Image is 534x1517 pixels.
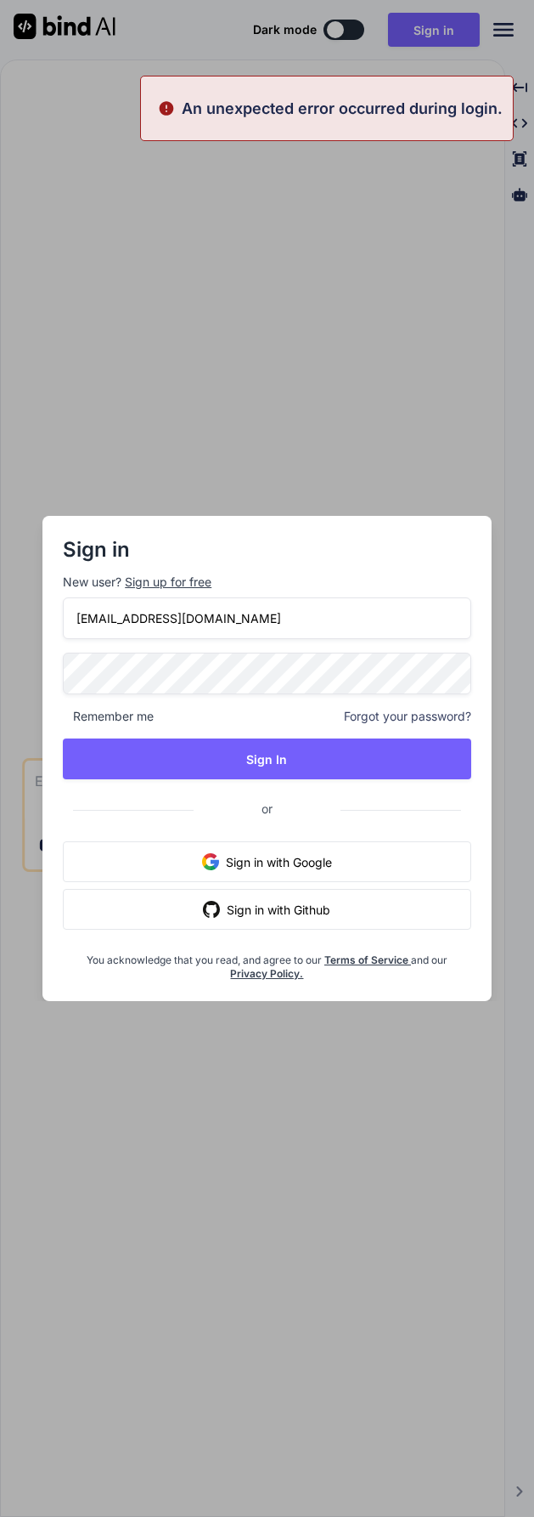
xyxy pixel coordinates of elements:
img: google [202,853,219,870]
div: You acknowledge that you read, and agree to our and our [80,943,453,981]
span: Forgot your password? [344,708,471,725]
button: Sign In [63,739,471,779]
img: alert [158,97,175,120]
span: or [194,788,340,829]
input: Login or Email [63,597,471,639]
a: Privacy Policy. [230,967,303,980]
a: Terms of Service [324,954,411,966]
img: github [203,901,220,918]
button: Sign in with Google [63,841,471,882]
p: An unexpected error occurred during login. [182,97,503,120]
div: Sign up for free [125,574,211,591]
button: Sign in with Github [63,889,471,930]
h2: Sign in [63,536,471,563]
span: Remember me [63,708,154,725]
p: New user? [63,574,471,597]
